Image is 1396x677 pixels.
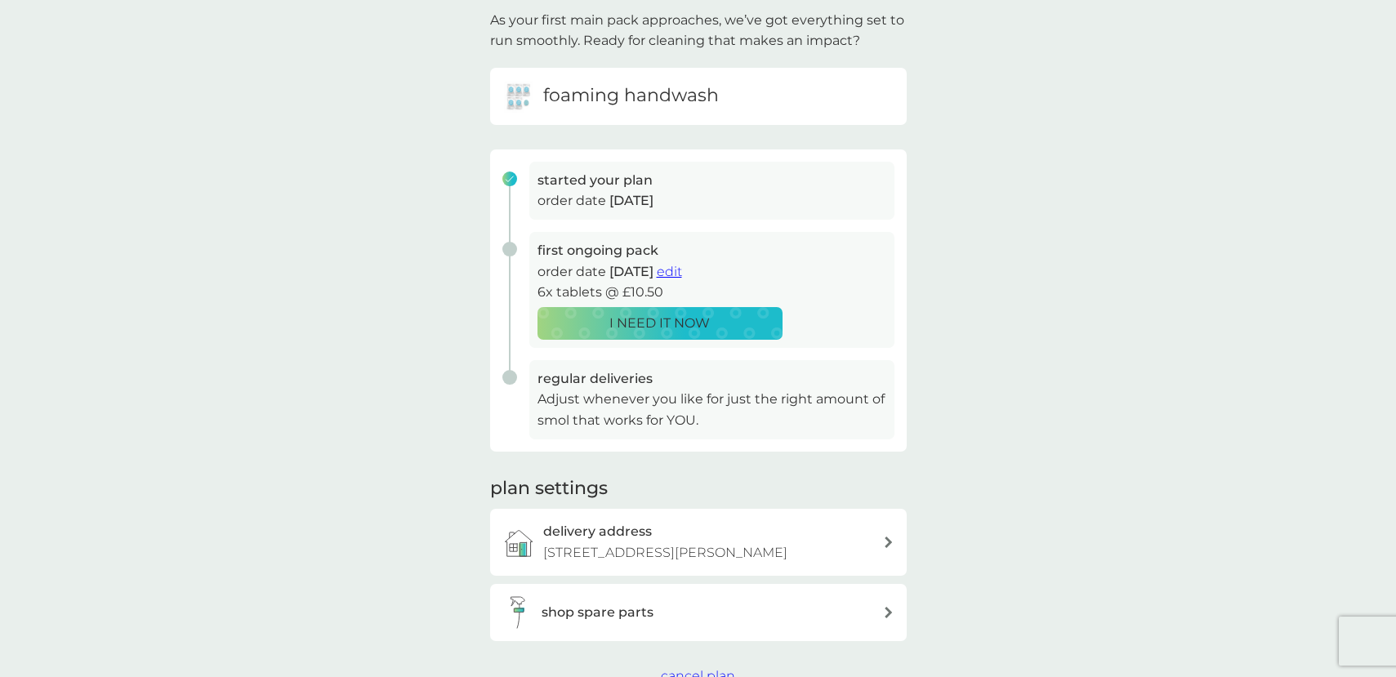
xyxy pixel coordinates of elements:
[609,264,653,279] span: [DATE]
[490,509,907,575] a: delivery address[STREET_ADDRESS][PERSON_NAME]
[657,264,682,279] span: edit
[490,10,907,51] p: As your first main pack approaches, we’ve got everything set to run smoothly. Ready for cleaning ...
[543,83,719,109] h6: foaming handwash
[543,542,787,563] p: [STREET_ADDRESS][PERSON_NAME]
[537,240,886,261] h3: first ongoing pack
[502,80,535,113] img: foaming handwash
[609,193,653,208] span: [DATE]
[537,368,886,390] h3: regular deliveries
[537,307,783,340] button: I NEED IT NOW
[537,170,886,191] h3: started your plan
[537,190,886,212] p: order date
[657,261,682,283] button: edit
[542,602,653,623] h3: shop spare parts
[609,313,710,334] p: I NEED IT NOW
[490,476,608,501] h2: plan settings
[537,389,886,430] p: Adjust whenever you like for just the right amount of smol that works for YOU.
[537,261,886,283] p: order date
[490,584,907,641] button: shop spare parts
[537,282,886,303] p: 6x tablets @ £10.50
[543,521,652,542] h3: delivery address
